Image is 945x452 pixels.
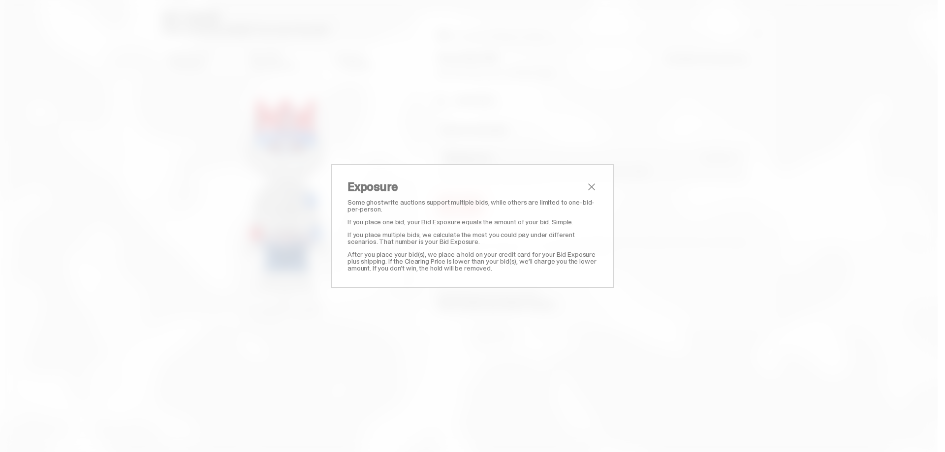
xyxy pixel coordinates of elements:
[347,181,586,193] h2: Exposure
[347,251,598,271] p: After you place your bid(s), we place a hold on your credit card for your Bid Exposure plus shipp...
[586,181,598,193] button: close
[347,231,598,245] p: If you place multiple bids, we calculate the most you could pay under different scenarios. That n...
[347,218,598,225] p: If you place one bid, your Bid Exposure equals the amount of your bid. Simple.
[347,199,598,212] p: Some ghostwrite auctions support multiple bids, while others are limited to one-bid-per-person.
